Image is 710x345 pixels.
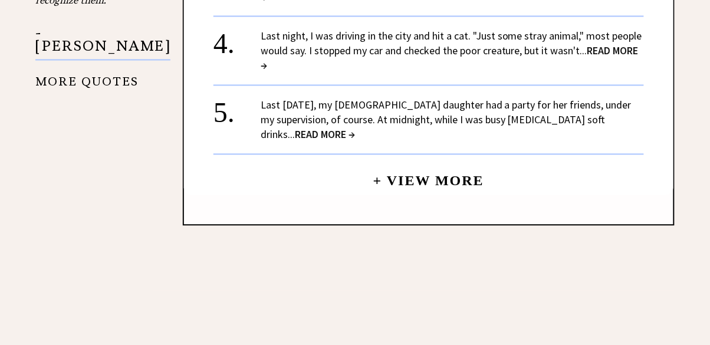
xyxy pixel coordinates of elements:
span: READ MORE → [261,44,639,73]
p: - [PERSON_NAME] [35,27,170,61]
a: Last night, I was driving in the city and hit a cat. "Just some stray animal," most people would ... [261,29,642,73]
a: MORE QUOTES [35,66,139,89]
a: + View More [373,163,484,189]
div: 5. [213,98,261,120]
div: 4. [213,29,261,51]
a: Last [DATE], my [DEMOGRAPHIC_DATA] daughter had a party for her friends, under my supervision, of... [261,98,632,142]
span: READ MORE → [295,128,355,142]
